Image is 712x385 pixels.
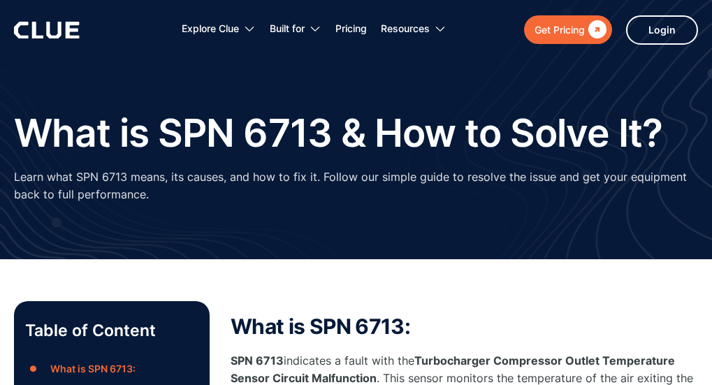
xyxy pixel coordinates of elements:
[335,7,367,51] a: Pricing
[182,7,256,51] div: Explore Clue
[381,7,446,51] div: Resources
[182,7,239,51] div: Explore Clue
[231,354,675,385] strong: Turbocharger Compressor Outlet Temperature Sensor Circuit Malfunction
[585,21,606,38] div: 
[25,358,198,379] a: ●What is SPN 6713:
[524,15,612,44] a: Get Pricing
[25,319,198,342] p: Table of Content
[270,7,321,51] div: Built for
[50,360,136,377] div: What is SPN 6713:
[626,15,698,45] a: Login
[270,7,305,51] div: Built for
[535,21,585,38] div: Get Pricing
[231,354,284,368] strong: SPN 6713
[14,168,698,203] p: Learn what SPN 6713 means, its causes, and how to fix it. Follow our simple guide to resolve the ...
[25,358,42,379] div: ●
[381,7,430,51] div: Resources
[14,112,662,154] h1: What is SPN 6713 & How to Solve It?
[231,314,410,339] strong: What is SPN 6713:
